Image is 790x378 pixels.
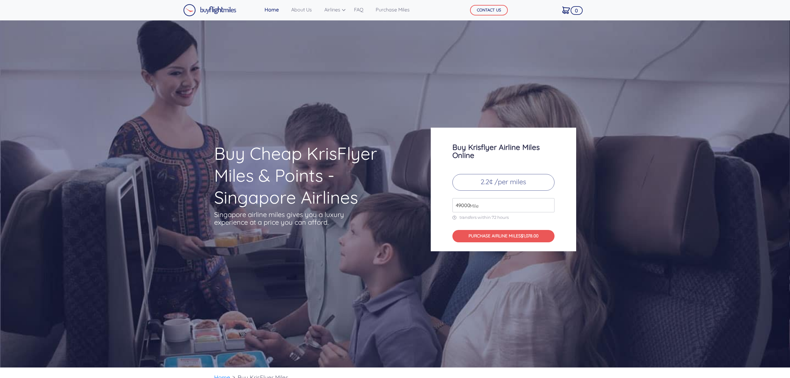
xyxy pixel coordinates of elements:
button: PURCHASE AIRLINE MILES$1,078.00 [452,230,555,243]
button: CONTACT US [470,5,508,15]
p: transfers within 72 hours [452,215,555,220]
a: 0 [560,3,572,16]
span: 0 [571,6,583,15]
a: Home [262,3,281,16]
a: About Us [289,3,314,16]
h1: Buy Cheap KrisFlyer Miles & Points - Singapore Airlines [214,142,407,208]
h3: Buy Krisflyer Airline Miles Online [452,143,555,159]
a: FAQ [352,3,366,16]
img: Buy Flight Miles Logo [183,4,236,16]
a: Buy Flight Miles Logo [183,2,236,18]
p: Singapore airline miles gives you a luxury experience at a price you can afford. [214,211,353,226]
span: $1,078.00 [521,233,538,239]
p: 2.2¢ /per miles [452,174,555,191]
img: Cart [562,6,570,14]
a: Airlines [322,3,344,16]
span: Mile [467,202,479,210]
a: Purchase Miles [373,3,412,16]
